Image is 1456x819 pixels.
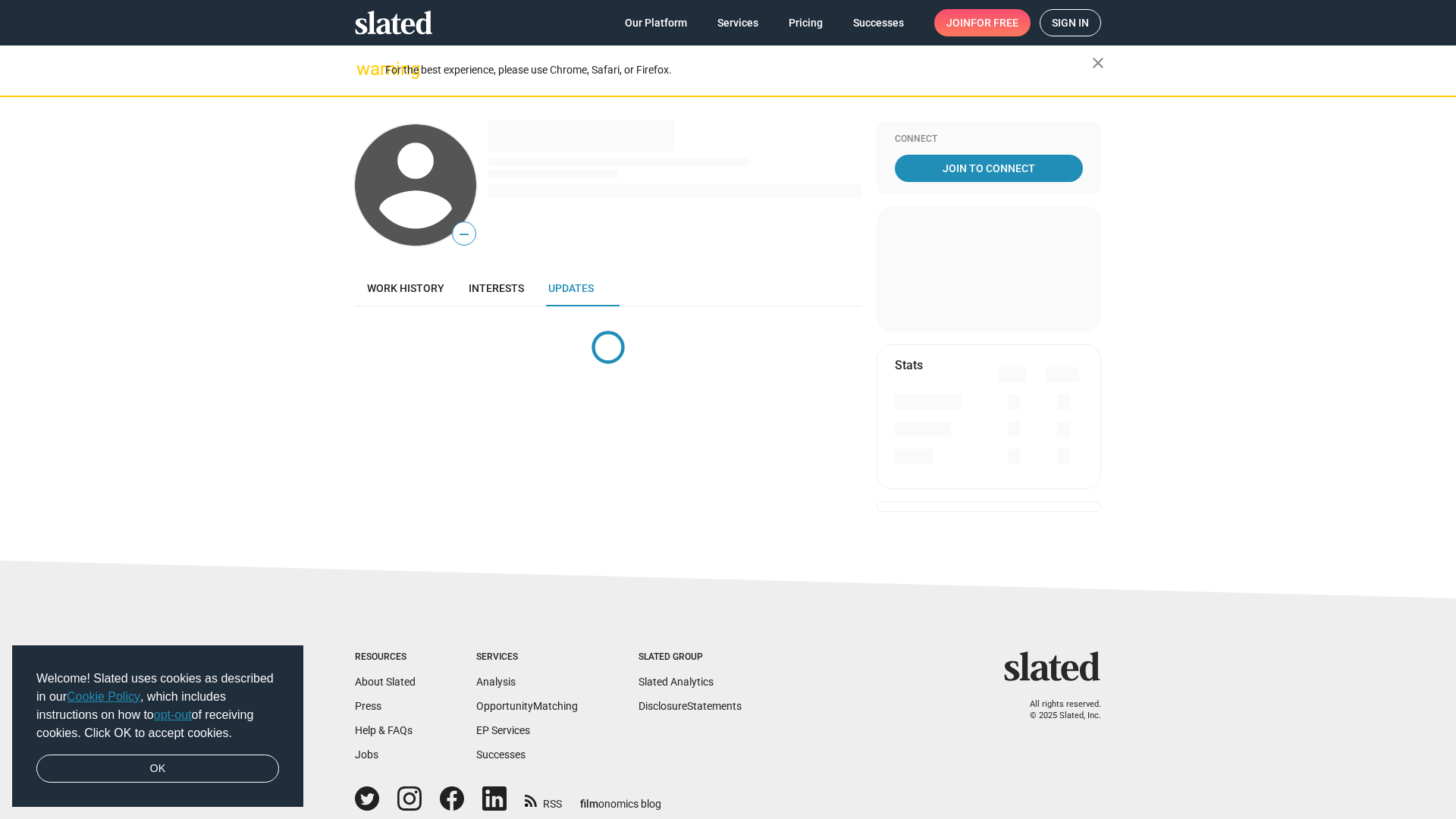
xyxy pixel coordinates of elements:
span: film [580,798,598,810]
a: EP Services [476,724,530,736]
span: Work history [367,282,444,294]
a: Join To Connect [895,155,1083,182]
mat-icon: close [1089,54,1107,72]
span: Services [717,9,758,36]
div: Services [476,651,578,664]
span: Sign in [1052,10,1089,36]
a: Updates [536,270,606,306]
a: OpportunityMatching [476,700,578,712]
div: Slated Group [639,651,742,664]
span: Successes [853,9,904,36]
a: Joinfor free [934,9,1031,36]
a: Sign in [1040,9,1101,36]
a: Cookie Policy [67,690,140,703]
a: Analysis [476,676,516,688]
span: for free [971,9,1018,36]
span: Pricing [789,9,823,36]
a: Services [705,9,770,36]
a: DisclosureStatements [639,700,742,712]
a: opt-out [154,708,192,721]
div: For the best experience, please use Chrome, Safari, or Firefox. [385,60,1092,80]
span: Our Platform [625,9,687,36]
a: Pricing [777,9,835,36]
a: Our Platform [613,9,699,36]
span: Interests [469,282,524,294]
div: cookieconsent [12,645,303,808]
span: Join To Connect [898,155,1080,182]
span: Welcome! Slated uses cookies as described in our , which includes instructions on how to of recei... [36,670,279,742]
p: All rights reserved. © 2025 Slated, Inc. [1014,699,1101,721]
a: Successes [476,748,526,761]
div: Resources [355,651,416,664]
a: RSS [525,788,562,811]
a: Interests [457,270,536,306]
span: — [453,224,475,244]
mat-card-title: Stats [895,357,923,373]
a: filmonomics blog [580,785,661,811]
a: Help & FAQs [355,724,413,736]
a: Work history [355,270,457,306]
a: Slated Analytics [639,676,714,688]
a: Jobs [355,748,378,761]
a: dismiss cookie message [36,755,279,783]
span: Updates [548,282,594,294]
mat-icon: warning [356,60,375,78]
a: Successes [841,9,916,36]
div: Connect [895,133,1083,146]
a: Press [355,700,381,712]
a: About Slated [355,676,416,688]
span: Join [946,9,1018,36]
